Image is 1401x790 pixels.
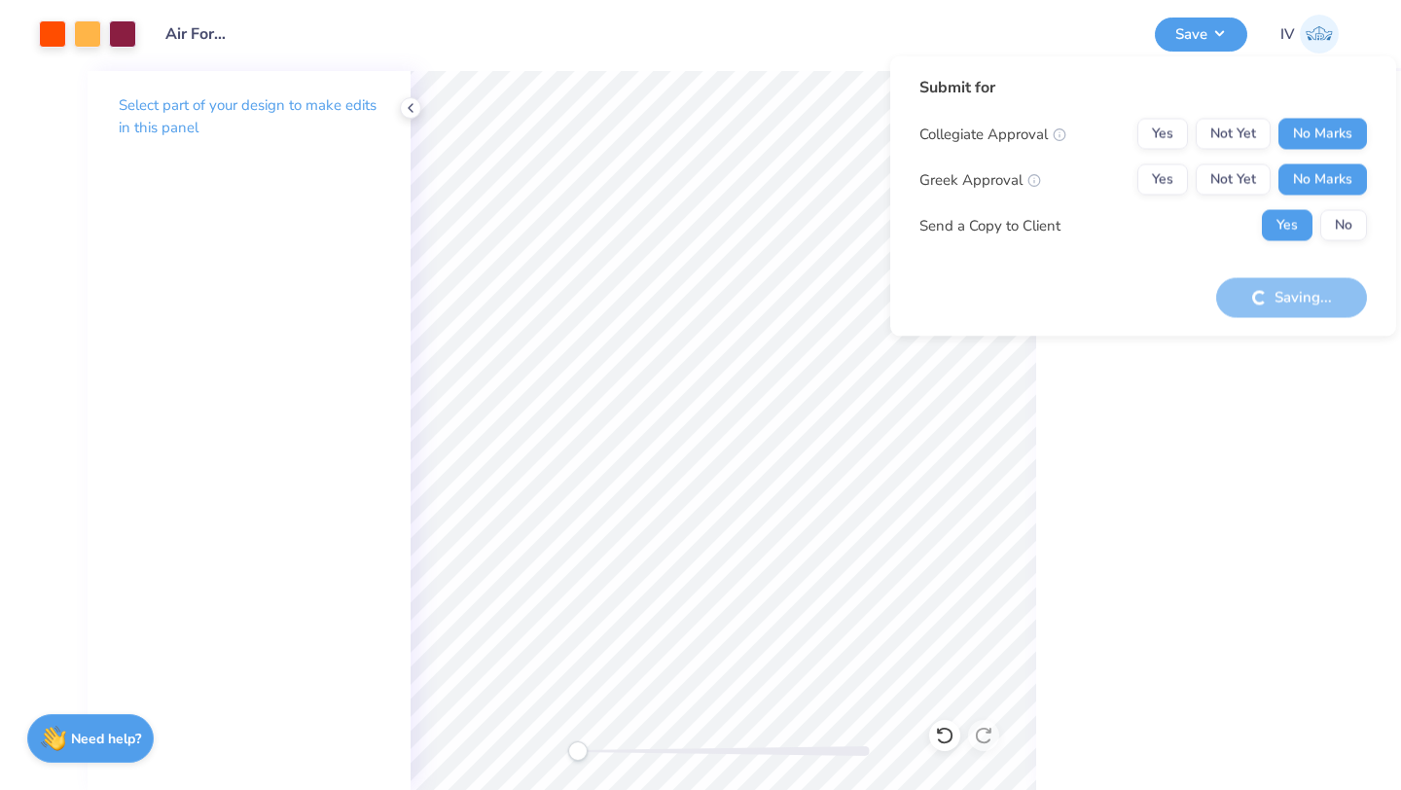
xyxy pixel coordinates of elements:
img: Isha Veturkar [1300,15,1339,54]
strong: Need help? [71,730,141,748]
button: Not Yet [1196,164,1271,196]
button: Yes [1137,164,1188,196]
span: IV [1280,23,1295,46]
input: Untitled Design [151,15,246,54]
div: Send a Copy to Client [919,214,1060,236]
button: Not Yet [1196,119,1271,150]
a: IV [1272,15,1347,54]
button: Yes [1262,210,1312,241]
p: Select part of your design to make edits in this panel [119,94,379,139]
button: No Marks [1278,164,1367,196]
div: Submit for [919,76,1367,99]
button: Save [1155,18,1247,52]
button: No [1320,210,1367,241]
div: Accessibility label [568,741,588,761]
div: Collegiate Approval [919,123,1066,145]
button: No Marks [1278,119,1367,150]
button: Yes [1137,119,1188,150]
div: Greek Approval [919,168,1041,191]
